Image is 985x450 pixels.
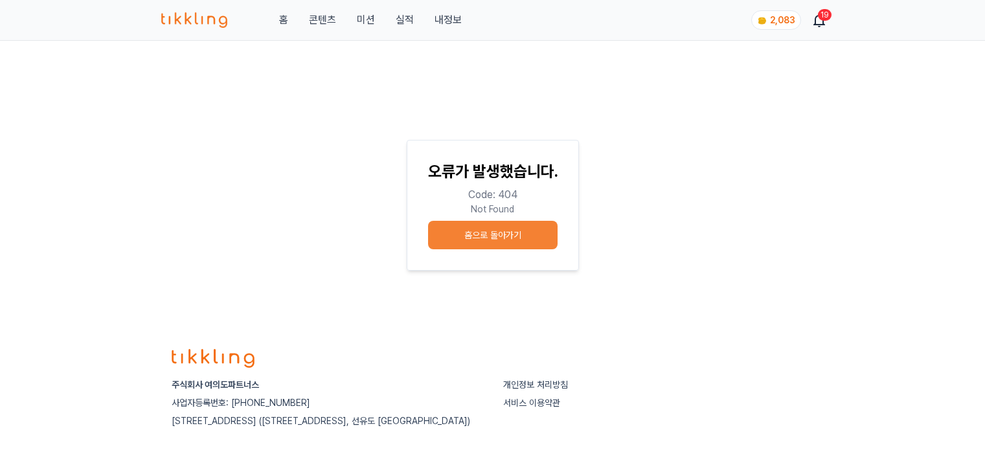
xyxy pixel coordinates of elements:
a: 개인정보 처리방침 [503,379,568,390]
p: [STREET_ADDRESS] ([STREET_ADDRESS], 선유도 [GEOGRAPHIC_DATA]) [172,414,482,427]
span: 2,083 [770,15,795,25]
a: 서비스 이용약관 [503,398,560,408]
img: 티끌링 [161,12,228,28]
div: 19 [818,9,832,21]
p: 오류가 발생했습니다. [428,161,558,182]
p: Not Found [428,203,558,216]
img: coin [757,16,767,26]
a: coin 2,083 [751,10,798,30]
a: 19 [814,12,824,28]
p: 주식회사 여의도파트너스 [172,378,482,391]
button: 미션 [357,12,375,28]
a: 홈으로 돌아가기 [428,216,558,249]
button: 홈으로 돌아가기 [428,221,558,249]
p: 사업자등록번호: [PHONE_NUMBER] [172,396,482,409]
a: 실적 [396,12,414,28]
p: Code: 404 [428,187,558,203]
img: logo [172,349,255,368]
a: 콘텐츠 [309,12,336,28]
a: 홈 [279,12,288,28]
a: 내정보 [435,12,462,28]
